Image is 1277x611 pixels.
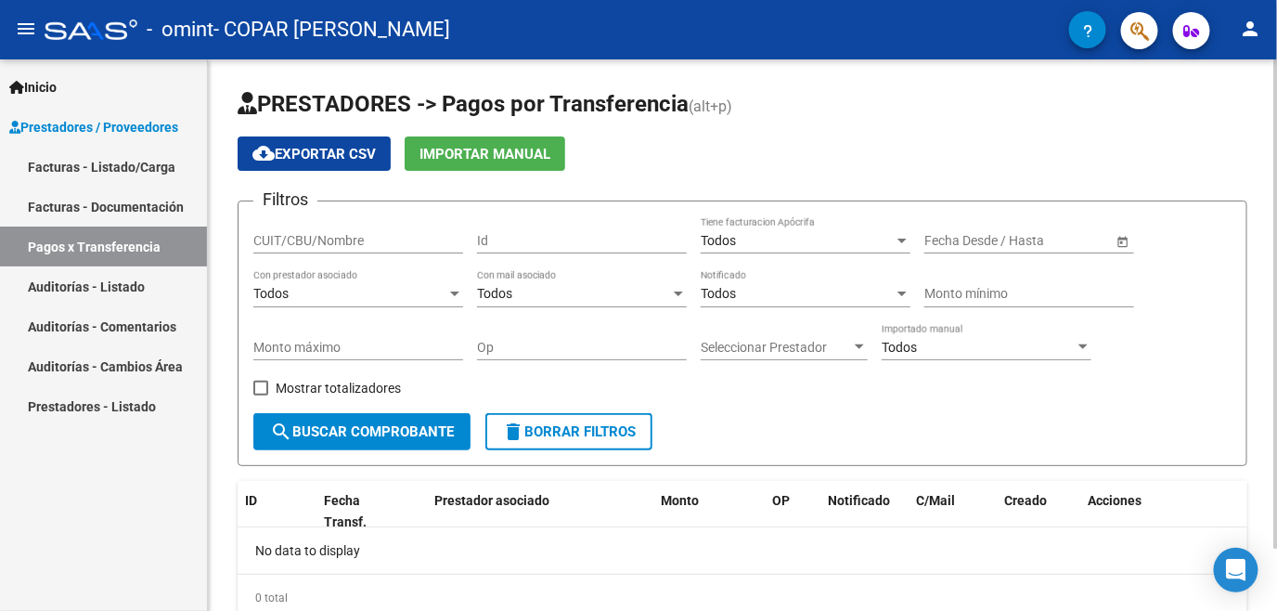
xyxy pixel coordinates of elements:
[405,136,565,171] button: Importar Manual
[245,493,257,508] span: ID
[1080,481,1247,542] datatable-header-cell: Acciones
[701,340,851,356] span: Seleccionar Prestador
[147,9,213,50] span: - omint
[213,9,450,50] span: - COPAR [PERSON_NAME]
[689,97,732,115] span: (alt+p)
[9,77,57,97] span: Inicio
[238,91,689,117] span: PRESTADORES -> Pagos por Transferencia
[477,286,512,301] span: Todos
[1240,18,1262,40] mat-icon: person
[909,481,997,542] datatable-header-cell: C/Mail
[502,423,636,440] span: Borrar Filtros
[270,423,454,440] span: Buscar Comprobante
[485,413,652,450] button: Borrar Filtros
[1113,231,1132,251] button: Open calendar
[1088,493,1142,508] span: Acciones
[828,493,890,508] span: Notificado
[276,377,401,399] span: Mostrar totalizadores
[238,481,316,542] datatable-header-cell: ID
[324,493,367,529] span: Fecha Transf.
[434,493,549,508] span: Prestador asociado
[772,493,790,508] span: OP
[9,117,178,137] span: Prestadores / Proveedores
[238,136,391,171] button: Exportar CSV
[253,187,317,213] h3: Filtros
[1008,233,1099,249] input: Fecha fin
[701,233,736,248] span: Todos
[765,481,820,542] datatable-header-cell: OP
[997,481,1080,542] datatable-header-cell: Creado
[916,493,955,508] span: C/Mail
[427,481,653,542] datatable-header-cell: Prestador asociado
[1214,548,1258,592] div: Open Intercom Messenger
[316,481,400,542] datatable-header-cell: Fecha Transf.
[253,413,471,450] button: Buscar Comprobante
[653,481,765,542] datatable-header-cell: Monto
[882,340,917,355] span: Todos
[252,142,275,164] mat-icon: cloud_download
[238,527,1247,574] div: No data to display
[15,18,37,40] mat-icon: menu
[1004,493,1047,508] span: Creado
[502,421,524,443] mat-icon: delete
[252,146,376,162] span: Exportar CSV
[419,146,550,162] span: Importar Manual
[924,233,992,249] input: Fecha inicio
[253,286,289,301] span: Todos
[270,421,292,443] mat-icon: search
[701,286,736,301] span: Todos
[661,493,699,508] span: Monto
[820,481,909,542] datatable-header-cell: Notificado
